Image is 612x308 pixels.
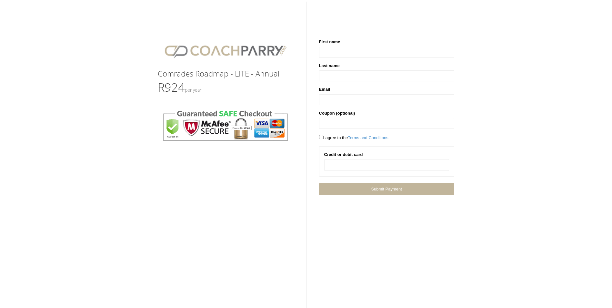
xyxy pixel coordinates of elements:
[319,63,340,69] label: Last name
[319,183,454,195] a: Submit Payment
[158,39,293,63] img: CPlogo.png
[185,87,201,93] small: Per Year
[319,86,330,93] label: Email
[324,151,363,158] label: Credit or debit card
[158,69,293,78] h3: Comrades Roadmap - LITE - Annual
[371,187,402,191] span: Submit Payment
[158,79,201,95] span: R924
[348,135,388,140] a: Terms and Conditions
[319,135,388,140] span: I agree to the
[319,39,340,45] label: First name
[319,110,355,117] label: Coupon (optional)
[328,162,445,168] iframe: Secure card payment input frame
